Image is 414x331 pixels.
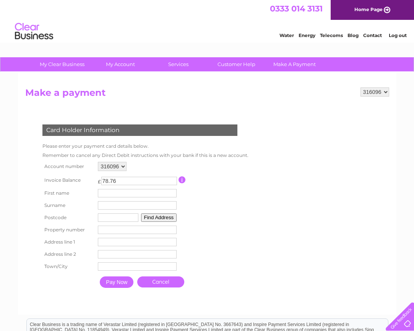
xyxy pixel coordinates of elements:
th: Account number [41,160,96,173]
button: Find Address [141,213,177,222]
th: Address line 2 [41,248,96,260]
a: Blog [347,32,359,38]
td: Remember to cancel any Direct Debit instructions with your bank if this is a new account. [41,151,250,160]
input: Pay Now [100,276,133,288]
a: Log out [389,32,407,38]
h2: Make a payment [25,87,389,102]
th: Address line 1 [41,236,96,248]
input: Information [179,176,186,183]
th: First name [41,187,96,199]
td: Please enter your payment card details below. [41,142,250,151]
div: Card Holder Information [42,124,237,136]
a: Services [147,57,210,71]
a: My Account [89,57,152,71]
th: Property number [41,224,96,236]
a: Cancel [137,276,184,287]
div: Clear Business is a trading name of Verastar Limited (registered in [GEOGRAPHIC_DATA] No. 3667643... [27,4,388,37]
th: Invoice Balance [41,173,96,187]
a: Make A Payment [263,57,326,71]
a: My Clear Business [31,57,94,71]
td: £ [98,175,101,184]
a: Contact [363,32,382,38]
a: Energy [299,32,315,38]
a: Water [279,32,294,38]
th: Postcode [41,212,96,224]
a: Telecoms [320,32,343,38]
a: 0333 014 3131 [270,4,323,13]
th: Town/City [41,260,96,273]
a: Customer Help [205,57,268,71]
th: Surname [41,199,96,212]
img: logo.png [15,20,54,43]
